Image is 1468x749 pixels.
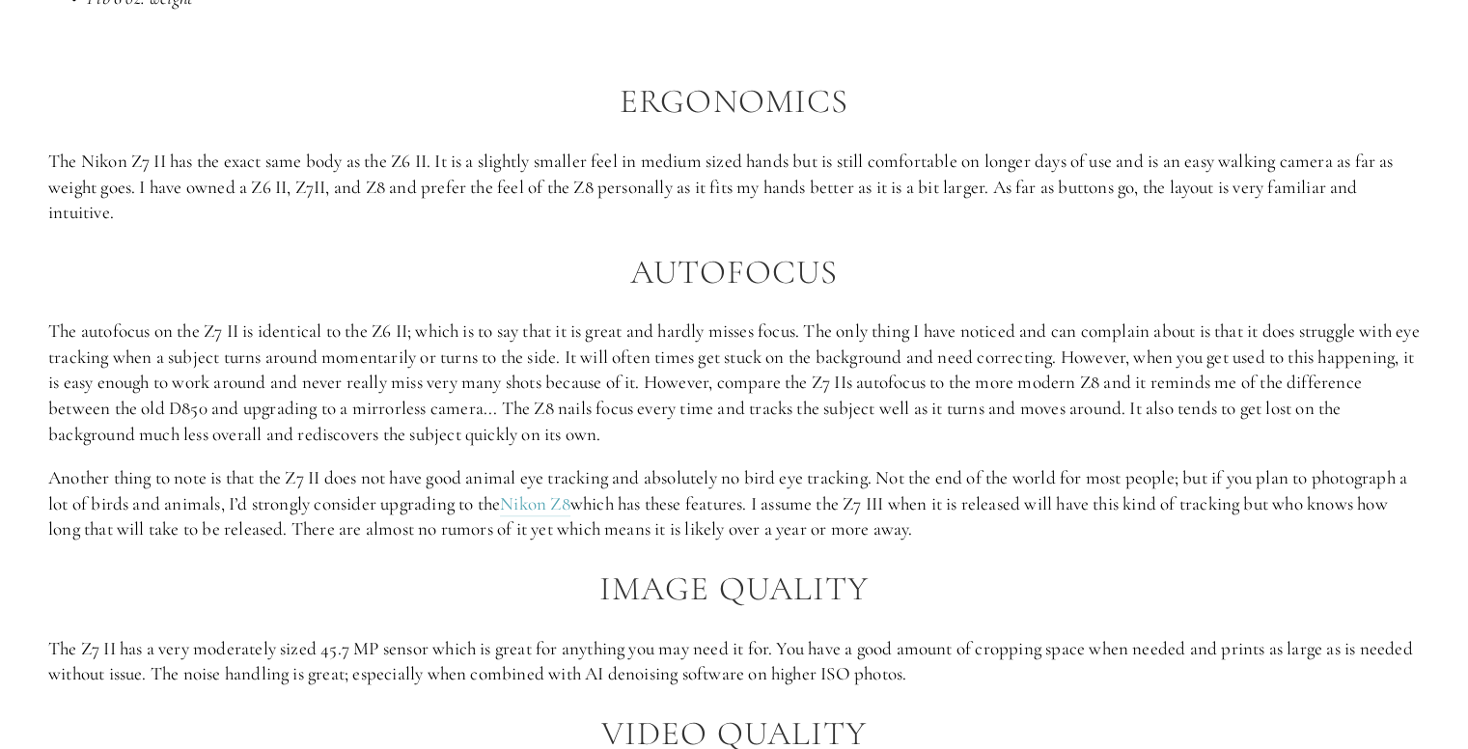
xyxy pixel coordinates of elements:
p: The Nikon Z7 II has the exact same body as the Z6 II. It is a slightly smaller feel in medium siz... [48,149,1420,226]
h2: Ergonomics [48,83,1420,121]
p: The Z7 II has a very moderately sized 45.7 MP sensor which is great for anything you may need it ... [48,636,1420,687]
h2: Autofocus [48,254,1420,291]
p: The autofocus on the Z7 II is identical to the Z6 II; which is to say that it is great and hardly... [48,319,1420,447]
a: Nikon Z8 [500,492,570,516]
p: Another thing to note is that the Z7 II does not have good animal eye tracking and absolutely no ... [48,465,1420,542]
h2: Image Quality [48,570,1420,608]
